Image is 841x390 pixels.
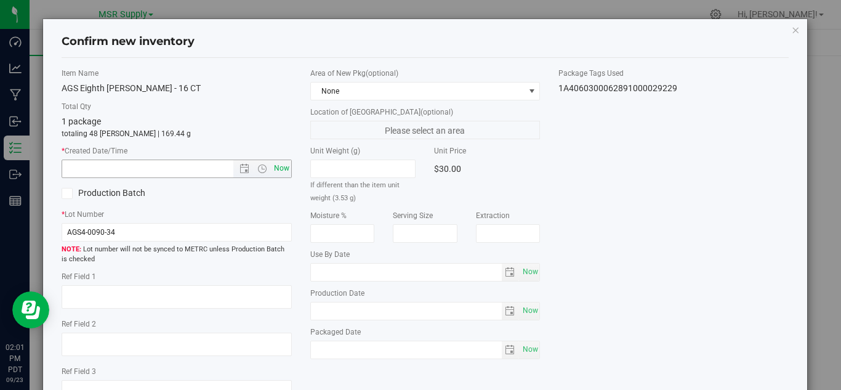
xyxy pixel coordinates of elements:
[62,271,292,282] label: Ref Field 1
[502,341,520,359] span: select
[393,210,457,221] label: Serving Size
[434,160,540,178] div: $30.00
[62,68,292,79] label: Item Name
[62,34,195,50] h4: Confirm new inventory
[271,160,292,177] span: Set Current date
[310,249,541,260] label: Use By Date
[519,303,539,320] span: select
[12,291,49,328] iframe: Resource center
[62,319,292,330] label: Ref Field 2
[310,288,541,299] label: Production Date
[366,69,398,78] span: (optional)
[310,327,541,338] label: Packaged Date
[62,245,292,265] span: Lot number will not be synced to METRC unless Production Batch is checked
[519,264,539,281] span: select
[311,83,525,100] span: None
[252,164,273,174] span: Open the time view
[62,209,292,220] label: Lot Number
[310,145,416,156] label: Unit Weight (g)
[558,68,789,79] label: Package Tags Used
[502,303,520,320] span: select
[558,82,789,95] div: 1A4060300062891000029229
[62,116,101,126] span: 1 package
[233,164,254,174] span: Open the date view
[62,187,167,200] label: Production Batch
[62,145,292,156] label: Created Date/Time
[310,107,541,118] label: Location of [GEOGRAPHIC_DATA]
[520,341,541,359] span: Set Current date
[519,341,539,359] span: select
[502,264,520,281] span: select
[62,101,292,112] label: Total Qty
[310,210,375,221] label: Moisture %
[520,263,541,281] span: Set Current date
[310,121,541,139] span: Please select an area
[420,108,453,116] span: (optional)
[62,128,292,139] p: totaling 48 [PERSON_NAME] | 169.44 g
[520,302,541,320] span: Set Current date
[310,181,400,202] small: If different than the item unit weight (3.53 g)
[62,82,292,95] div: AGS Eighth [PERSON_NAME] - 16 CT
[476,210,541,221] label: Extraction
[62,366,292,377] label: Ref Field 3
[434,145,540,156] label: Unit Price
[310,68,541,79] label: Area of New Pkg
